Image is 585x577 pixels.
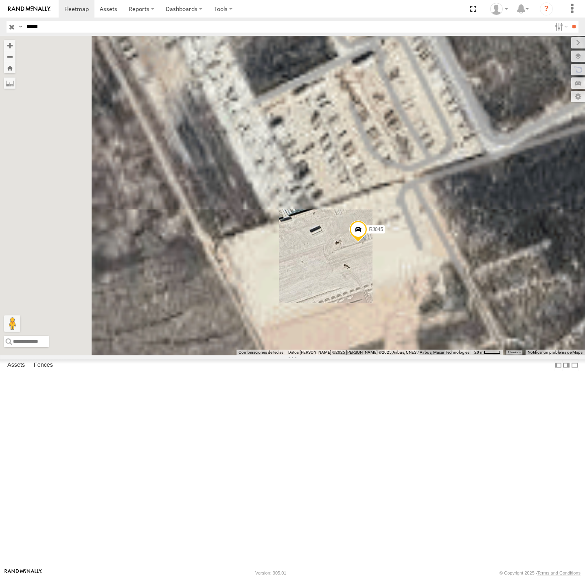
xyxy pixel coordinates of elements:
[255,570,286,575] div: Version: 305.01
[4,77,15,89] label: Measure
[552,21,569,33] label: Search Filter Options
[4,62,15,73] button: Zoom Home
[4,51,15,62] button: Zoom out
[369,227,383,232] span: RJ045
[500,570,581,575] div: © Copyright 2025 -
[537,570,581,575] a: Terms and Conditions
[4,315,20,332] button: Arrastra al hombrecito al mapa para abrir Street View
[4,40,15,51] button: Zoom in
[554,359,562,371] label: Dock Summary Table to the Left
[487,3,511,15] div: Josue Jimenez
[508,350,521,354] a: Términos
[288,350,469,355] span: Datos [PERSON_NAME] ©2025 [PERSON_NAME] ©2025 Airbus, CNES / Airbus, Maxar Technologies
[562,359,570,371] label: Dock Summary Table to the Right
[4,569,42,577] a: Visit our Website
[540,2,553,15] i: ?
[17,21,24,33] label: Search Query
[571,359,579,371] label: Hide Summary Table
[571,91,585,102] label: Map Settings
[3,360,29,371] label: Assets
[30,360,57,371] label: Fences
[474,350,484,355] span: 20 m
[472,350,503,355] button: Escala del mapa: 20 m por 38 píxeles
[528,350,583,355] a: Notificar un problema de Maps
[239,350,283,355] button: Combinaciones de teclas
[8,6,50,12] img: rand-logo.svg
